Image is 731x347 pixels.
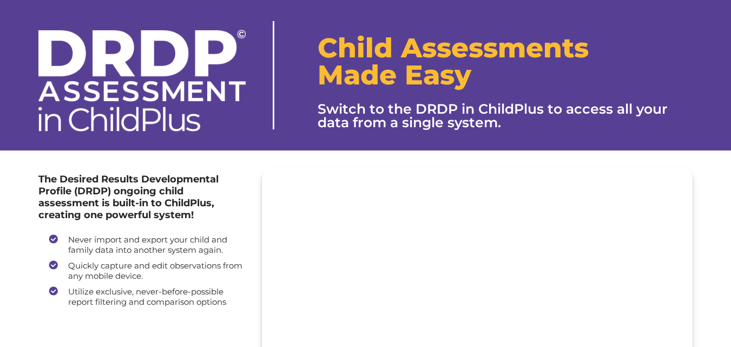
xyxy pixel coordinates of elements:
[38,173,246,221] h4: The Desired Results Developmental Profile (DRDP) ongoing child assessment is built-in to ChildPlu...
[318,35,693,89] h1: Child Assessments Made Easy
[318,102,693,129] h3: Switch to the DRDP in ChildPlus to access all your data from a single system.
[49,260,246,281] li: Quickly capture and edit observations from any mobile device.
[38,30,246,132] img: drdp-logo-white_web
[49,286,246,307] li: Utilize exclusive, never-before-possible report filtering and comparison options
[49,234,246,255] li: Never import and export your child and family data into another system again.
